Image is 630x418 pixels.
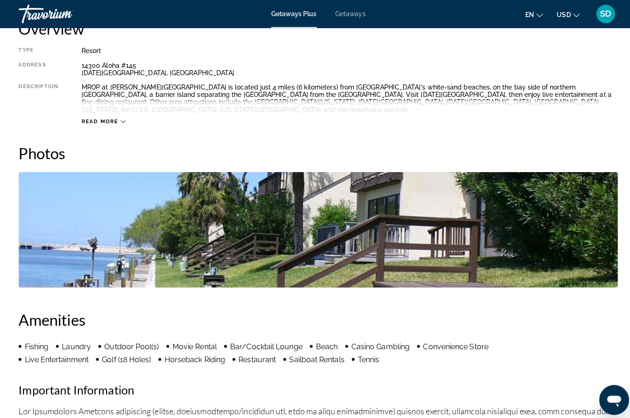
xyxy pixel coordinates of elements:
[354,352,375,360] span: Tennis
[81,117,117,123] span: Read more
[236,352,273,360] span: Restaurant
[81,117,125,124] button: Read more
[24,339,48,347] span: Fishing
[419,339,483,347] span: Convenience Store
[286,352,341,360] span: Sailboat Rentals
[520,8,537,21] button: Change language
[348,339,405,347] span: Casino Gambling
[18,170,612,285] button: Open full-screen image slider
[18,307,612,326] h2: Amenities
[593,381,623,411] iframe: Button to launch messaging window
[551,11,565,18] span: USD
[268,10,314,18] a: Getaways Plus
[61,339,90,347] span: Laundry
[313,339,334,347] span: Beach
[171,339,214,347] span: Movie Rental
[81,61,612,76] div: 14300 Aloha #145 [DATE][GEOGRAPHIC_DATA], [GEOGRAPHIC_DATA]
[18,61,58,76] div: Address
[18,19,612,37] h2: Overview
[18,83,58,112] div: Description
[103,339,157,347] span: Outdoor Pool(s)
[228,339,299,347] span: Bar/Cocktail Lounge
[18,2,111,26] a: Travorium
[18,142,612,161] h2: Photos
[332,10,362,18] a: Getaways
[81,83,612,112] div: MROP at [PERSON_NAME][GEOGRAPHIC_DATA] is located just 4 miles (6 kilometers) from [GEOGRAPHIC_DA...
[551,8,574,21] button: Change currency
[588,4,612,24] button: User Menu
[101,352,149,360] span: Golf (18 Holes)
[18,47,58,54] div: Type
[163,352,223,360] span: Horseback Riding
[520,11,529,18] span: en
[594,9,605,18] span: SD
[18,379,612,393] h2: Important Information
[24,352,88,360] span: Live Entertainment
[81,47,612,54] div: Resort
